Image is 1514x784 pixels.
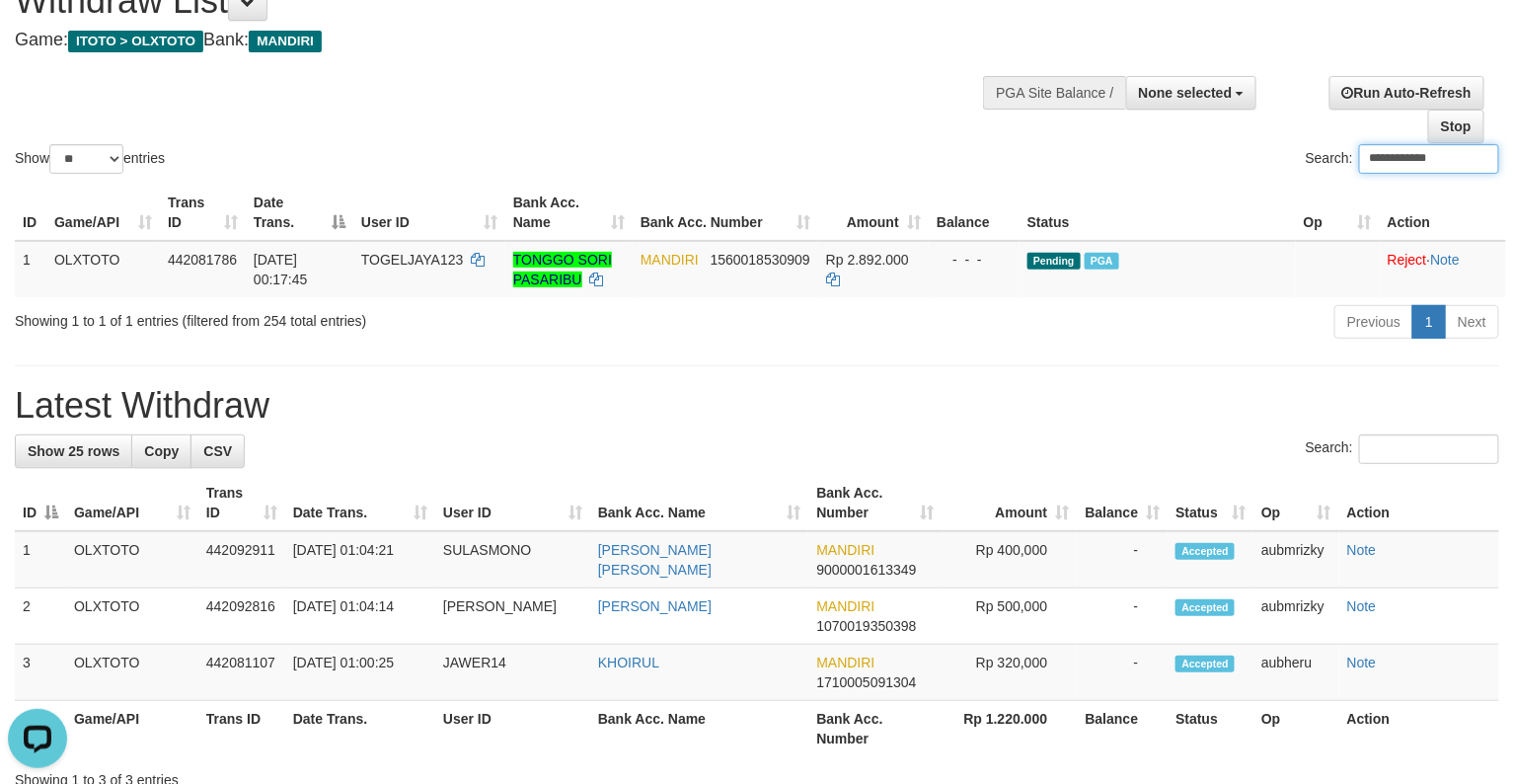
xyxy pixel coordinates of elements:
th: Bank Acc. Name [590,701,809,757]
span: Copy 9000001613349 to clipboard [816,562,916,578]
td: OLXTOTO [66,645,198,701]
td: [DATE] 01:04:21 [285,531,435,588]
th: Op: activate to sort column ascending [1253,475,1339,531]
th: Trans ID [198,701,285,757]
th: Status [1020,185,1296,241]
th: Balance: activate to sort column ascending [1077,475,1168,531]
td: JAWER14 [435,645,590,701]
span: 442081786 [168,252,237,268]
a: Note [1347,598,1377,614]
a: Note [1347,542,1377,558]
span: ITOTO > OLXTOTO [68,31,203,52]
td: · [1380,241,1506,297]
td: - [1077,588,1168,645]
th: Balance [929,185,1020,241]
a: Stop [1428,110,1484,143]
a: Previous [1334,305,1413,339]
span: MANDIRI [641,252,699,268]
td: [DATE] 01:04:14 [285,588,435,645]
span: Accepted [1175,599,1235,616]
td: SULASMONO [435,531,590,588]
th: Op: activate to sort column ascending [1296,185,1380,241]
label: Search: [1306,434,1499,464]
th: Status [1168,701,1253,757]
td: [PERSON_NAME] [435,588,590,645]
span: [DATE] 00:17:45 [254,252,308,287]
input: Search: [1359,144,1499,174]
th: Amount: activate to sort column ascending [943,475,1078,531]
td: 1 [15,241,46,297]
td: OLXTOTO [46,241,160,297]
a: Show 25 rows [15,434,132,468]
th: Game/API [66,701,198,757]
a: 1 [1412,305,1446,339]
td: 442081107 [198,645,285,701]
span: MANDIRI [816,598,874,614]
td: aubmrizky [1253,588,1339,645]
div: - - - [937,250,1012,270]
span: Copy [144,443,179,459]
span: Pending [1027,253,1081,270]
button: None selected [1126,76,1257,110]
input: Search: [1359,434,1499,464]
th: ID [15,185,46,241]
th: Game/API: activate to sort column ascending [46,185,160,241]
span: Copy 1070019350398 to clipboard [816,618,916,634]
a: Reject [1388,252,1427,268]
th: Trans ID: activate to sort column ascending [198,475,285,531]
td: 1 [15,531,66,588]
span: Rp 2.892.000 [826,252,909,268]
td: aubmrizky [1253,531,1339,588]
th: Bank Acc. Name: activate to sort column ascending [590,475,809,531]
th: User ID [435,701,590,757]
label: Search: [1306,144,1499,174]
a: [PERSON_NAME] [598,598,712,614]
span: MANDIRI [816,542,874,558]
td: - [1077,645,1168,701]
span: Accepted [1175,543,1235,560]
th: Action [1339,475,1499,531]
td: aubheru [1253,645,1339,701]
td: 442092911 [198,531,285,588]
th: Amount: activate to sort column ascending [818,185,929,241]
span: MANDIRI [249,31,322,52]
th: Bank Acc. Number: activate to sort column ascending [808,475,942,531]
td: 442092816 [198,588,285,645]
th: Bank Acc. Number [808,701,942,757]
th: User ID: activate to sort column ascending [353,185,505,241]
th: Date Trans. [285,701,435,757]
a: TONGGO SORI PASARIBU [513,252,612,287]
span: PGA [1085,253,1119,270]
span: CSV [203,443,232,459]
a: KHOIRUL [598,655,659,670]
span: MANDIRI [816,655,874,670]
th: ID: activate to sort column descending [15,475,66,531]
th: Balance [1077,701,1168,757]
a: Next [1445,305,1499,339]
span: None selected [1139,85,1233,101]
th: Game/API: activate to sort column ascending [66,475,198,531]
th: Trans ID: activate to sort column ascending [160,185,246,241]
td: 3 [15,645,66,701]
th: Action [1380,185,1506,241]
td: Rp 500,000 [943,588,1078,645]
th: Rp 1.220.000 [943,701,1078,757]
td: OLXTOTO [66,531,198,588]
a: Run Auto-Refresh [1329,76,1484,110]
span: Accepted [1175,656,1235,672]
a: CSV [190,434,245,468]
a: Copy [131,434,191,468]
td: - [1077,531,1168,588]
td: Rp 320,000 [943,645,1078,701]
span: Show 25 rows [28,443,119,459]
label: Show entries [15,144,165,174]
td: 2 [15,588,66,645]
select: Showentries [49,144,123,174]
a: Note [1430,252,1460,268]
div: PGA Site Balance / [983,76,1125,110]
a: [PERSON_NAME] [PERSON_NAME] [598,542,712,578]
th: Date Trans.: activate to sort column descending [246,185,353,241]
td: Rp 400,000 [943,531,1078,588]
h1: Latest Withdraw [15,386,1499,426]
th: Status: activate to sort column ascending [1168,475,1253,531]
